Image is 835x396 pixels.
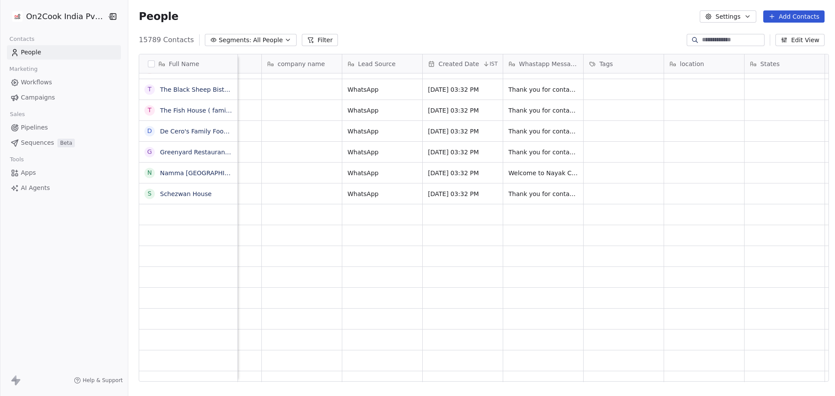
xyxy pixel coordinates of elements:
a: De Cero's Family Food-Drink Restaurant [160,128,281,135]
div: N [147,168,152,177]
span: WhatsApp [347,85,417,94]
span: All People [253,36,283,45]
span: States [760,60,779,68]
span: [DATE] 03:32 PM [428,190,498,198]
span: WhatsApp [347,148,417,156]
div: location [664,54,744,73]
a: Namma [GEOGRAPHIC_DATA] By [PERSON_NAME] [160,170,312,176]
div: Created DateIST [423,54,503,73]
a: Workflows [7,75,121,90]
a: The Fish House ( family Restaurant) [160,107,269,114]
button: Filter [302,34,338,46]
span: Campaigns [21,93,55,102]
span: Sequences [21,138,54,147]
div: grid [139,73,238,382]
a: Pipelines [7,120,121,135]
span: Marketing [6,63,41,76]
div: G [147,147,152,156]
a: Schezwan House [160,190,212,197]
span: People [21,48,41,57]
a: Greenyard Restaurant & Bar [160,149,247,156]
button: Settings [700,10,756,23]
span: company name [277,60,325,68]
span: WhatsApp [347,169,417,177]
span: Thank you for contacting Trails Of Taste - TOTGOA! Location-[URL][DOMAIN_NAME] Website: [DOMAIN_N... [508,85,578,94]
span: Lead Source [358,60,395,68]
span: AI Agents [21,183,50,193]
span: Contacts [6,33,38,46]
a: Apps [7,166,121,180]
span: [DATE] 03:32 PM [428,85,498,94]
span: Thank you for contacting Brittos Restaurant! Please let us know how we can help you. And we will ... [508,127,578,136]
span: Thank you for contacting dwinecabinett! Please let us know how we can help you. [508,148,578,156]
div: T [148,106,152,115]
span: Welcome to Nayak Caterers & Eventos [GEOGRAPHIC_DATA]! We look forward to working with you. [508,169,578,177]
span: [DATE] 03:32 PM [428,106,498,115]
span: Help & Support [83,377,123,384]
span: On2Cook India Pvt. Ltd. [26,11,105,22]
span: IST [490,60,498,67]
span: WhatsApp [347,190,417,198]
a: People [7,45,121,60]
button: On2Cook India Pvt. Ltd. [10,9,101,24]
span: [DATE] 03:32 PM [428,127,498,136]
div: Lead Source [342,54,422,73]
div: Full Name [139,54,237,73]
span: Created Date [438,60,479,68]
button: Edit View [775,34,825,46]
span: People [139,10,178,23]
span: WhatsApp [347,127,417,136]
div: T [148,85,152,94]
img: on2cook%20logo-04%20copy.jpg [12,11,23,22]
div: Whastapp Message [503,54,583,73]
a: The Black Sheep Bistro Aguad [160,86,252,93]
div: States [745,54,825,73]
a: Campaigns [7,90,121,105]
span: Workflows [21,78,52,87]
span: Tags [599,60,613,68]
span: [DATE] 03:32 PM [428,169,498,177]
span: Full Name [169,60,199,68]
div: company name [262,54,342,73]
span: Thank you for contacting [GEOGRAPHIC_DATA] [PERSON_NAME]! Please let us know how we can help you. [508,106,578,115]
div: Tags [584,54,664,73]
span: 15789 Contacts [139,35,194,45]
span: Whastapp Message [519,60,578,68]
span: Apps [21,168,36,177]
span: [DATE] 03:32 PM [428,148,498,156]
div: D [147,126,152,136]
a: Help & Support [74,377,123,384]
span: Tools [6,153,27,166]
button: Add Contacts [763,10,825,23]
span: WhatsApp [347,106,417,115]
span: Sales [6,108,29,121]
div: S [148,189,152,198]
span: Thank you for contacting [PERSON_NAME] Immersive [DEMOGRAPHIC_DATA]! Please let us know how we ca... [508,190,578,198]
span: Pipelines [21,123,48,132]
a: AI Agents [7,181,121,195]
a: SequencesBeta [7,136,121,150]
span: location [680,60,704,68]
span: Beta [57,139,75,147]
span: Segments: [219,36,251,45]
